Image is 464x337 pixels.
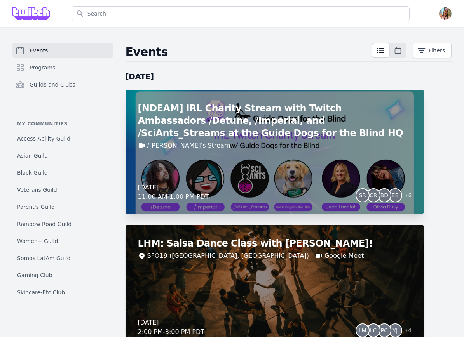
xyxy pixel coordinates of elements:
[30,47,48,54] span: Events
[147,251,309,261] div: SFO19 ([GEOGRAPHIC_DATA], [GEOGRAPHIC_DATA])
[12,121,113,127] p: My communities
[17,169,48,177] span: Black Guild
[30,64,55,71] span: Programs
[12,7,50,20] img: Grove
[17,220,72,228] span: Rainbow Road Guild
[147,141,230,150] a: /[PERSON_NAME]'s Stream
[17,135,70,142] span: Access Ability Guild
[413,43,452,58] button: Filters
[370,193,377,198] span: CR
[12,132,113,146] a: Access Ability Guild
[12,268,113,282] a: Gaming Club
[12,234,113,248] a: Women+ Guild
[17,152,48,160] span: Asian Guild
[381,328,388,333] span: PC
[126,71,424,82] h2: [DATE]
[12,166,113,180] a: Black Guild
[12,251,113,265] a: Somos LatAm Guild
[17,203,55,211] span: Parent's Guild
[12,77,113,92] a: Guilds and Clubs
[17,288,65,296] span: Skincare-Etc Club
[72,6,410,21] input: Search
[17,186,57,194] span: Veterans Guild
[12,149,113,163] a: Asian Guild
[30,81,75,89] span: Guilds and Clubs
[138,102,412,139] h2: [NDEAM] IRL Charity Stream with Twitch Ambassadors /Detune, /Imperial, and /SciAnts_Streams at th...
[12,217,113,231] a: Rainbow Road Guild
[138,318,205,337] div: [DATE] 2:00 PM - 3:00 PM PDT
[359,328,366,333] span: LM
[12,60,113,75] a: Programs
[12,43,113,58] a: Events
[380,193,388,198] span: BD
[17,254,70,262] span: Somos LatAm Guild
[126,90,424,214] a: [NDEAM] IRL Charity Stream with Twitch Ambassadors /Detune, /Imperial, and /SciAnts_Streams at th...
[400,326,412,337] span: + 4
[359,193,366,198] span: SR
[12,285,113,299] a: Skincare-Etc Club
[126,45,372,59] h2: Events
[17,271,52,279] span: Gaming Club
[392,193,399,198] span: EB
[12,43,113,294] nav: Sidebar
[138,183,209,202] div: [DATE] 11:00 AM - 1:00 PM PDT
[12,200,113,214] a: Parent's Guild
[370,328,377,333] span: LC
[324,251,364,261] a: Google Meet
[392,328,398,333] span: YJ
[138,237,412,250] h2: LHM: Salsa Dance Class with [PERSON_NAME]!
[12,183,113,197] a: Veterans Guild
[17,237,58,245] span: Women+ Guild
[400,191,412,202] span: + 6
